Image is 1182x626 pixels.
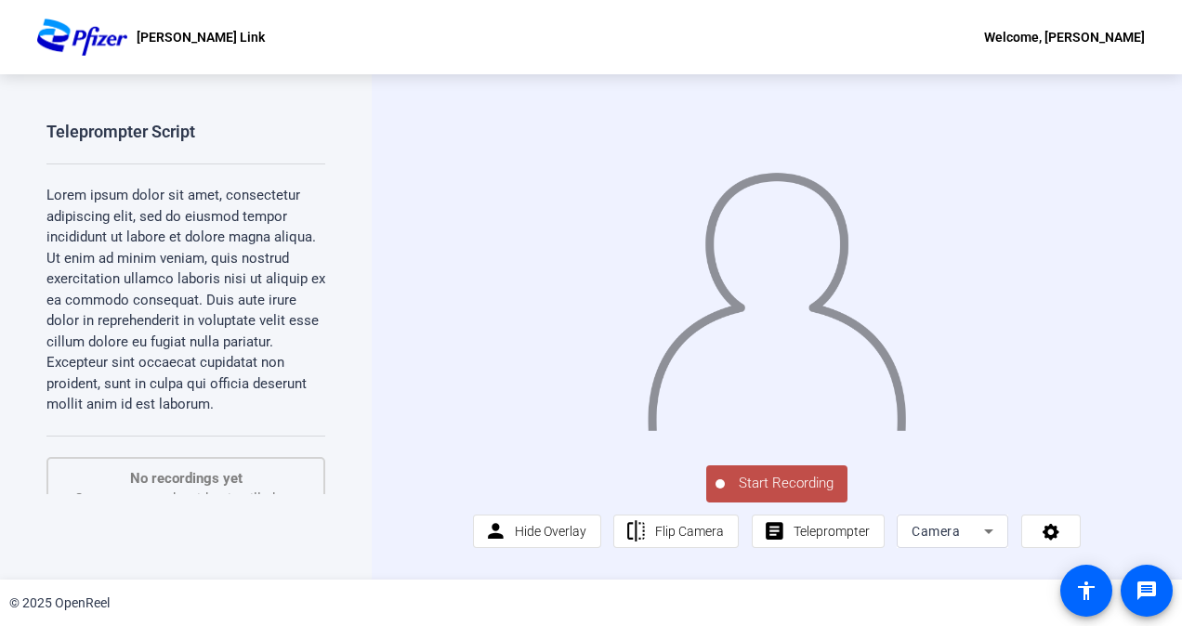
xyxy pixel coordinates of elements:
[725,473,847,494] span: Start Recording
[67,468,305,489] p: No recordings yet
[137,26,265,48] p: [PERSON_NAME] Link
[655,524,724,539] span: Flip Camera
[37,19,127,56] img: OpenReel logo
[46,185,325,415] p: Lorem ipsum dolor sit amet, consectetur adipiscing elit, sed do eiusmod tempor incididunt ut labo...
[473,515,601,548] button: Hide Overlay
[613,515,739,548] button: Flip Camera
[646,157,909,430] img: overlay
[1136,580,1158,602] mat-icon: message
[515,524,586,539] span: Hide Overlay
[706,465,847,502] button: Start Recording
[46,121,195,143] div: Teleprompter Script
[794,524,870,539] span: Teleprompter
[484,520,507,543] mat-icon: person
[9,593,110,613] div: © 2025 OpenReel
[912,524,960,539] span: Camera
[1075,580,1097,602] mat-icon: accessibility
[752,515,885,548] button: Teleprompter
[763,520,786,543] mat-icon: article
[67,468,305,531] div: Once you record a video it will show up here.
[984,26,1145,48] div: Welcome, [PERSON_NAME]
[624,520,648,543] mat-icon: flip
